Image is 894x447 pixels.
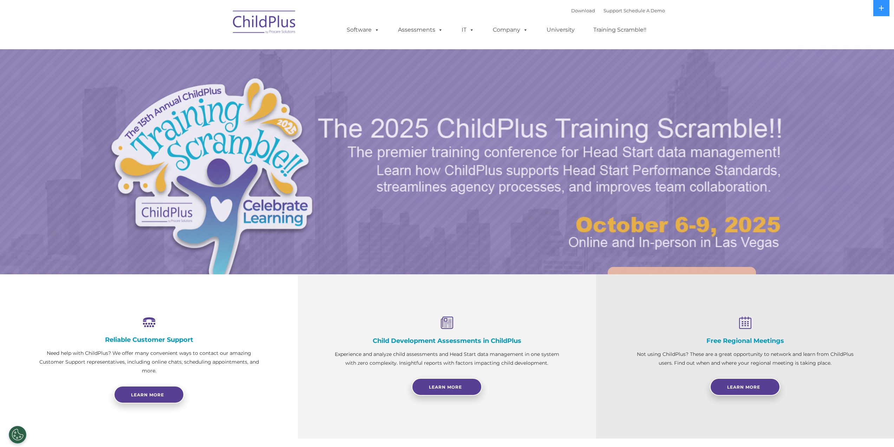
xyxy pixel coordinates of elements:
[35,349,263,375] p: Need help with ChildPlus? We offer many convenient ways to contact our amazing Customer Support r...
[333,350,561,368] p: Experience and analyze child assessments and Head Start data management in one system with zero c...
[391,23,450,37] a: Assessments
[608,267,756,307] a: Learn More
[429,384,462,390] span: Learn More
[571,8,665,13] font: |
[333,337,561,345] h4: Child Development Assessments in ChildPlus
[412,378,482,396] a: Learn More
[710,378,780,396] a: Learn More
[455,23,481,37] a: IT
[586,23,653,37] a: Training Scramble!!
[603,8,622,13] a: Support
[340,23,386,37] a: Software
[727,384,760,390] span: Learn More
[631,337,859,345] h4: Free Regional Meetings
[540,23,582,37] a: University
[9,426,26,443] button: Cookies Settings
[35,336,263,344] h4: Reliable Customer Support
[486,23,535,37] a: Company
[131,392,164,397] span: Learn more
[631,350,859,368] p: Not using ChildPlus? These are a great opportunity to network and learn from ChildPlus users. Fin...
[624,8,665,13] a: Schedule A Demo
[229,6,300,41] img: ChildPlus by Procare Solutions
[571,8,595,13] a: Download
[114,386,184,403] a: Learn more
